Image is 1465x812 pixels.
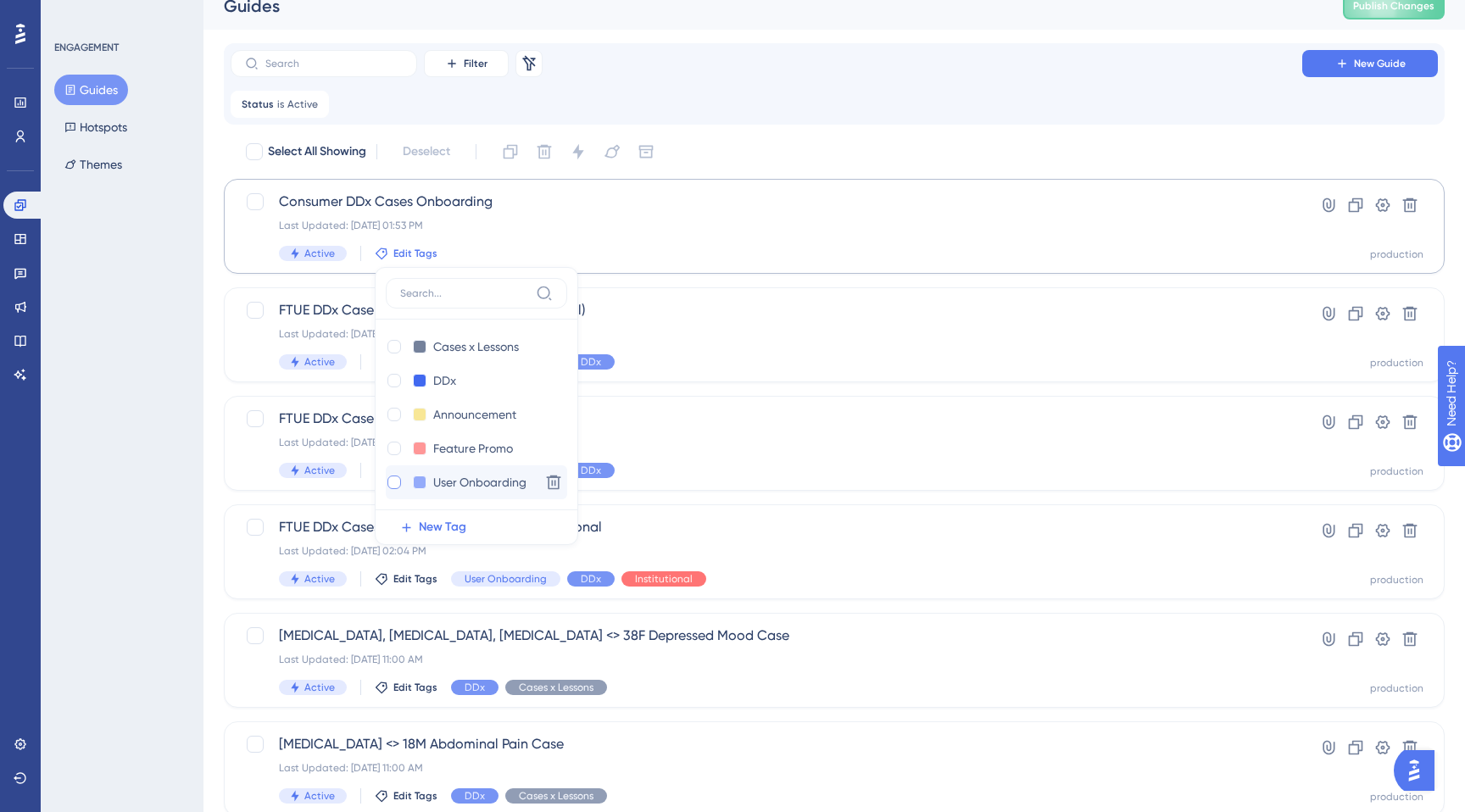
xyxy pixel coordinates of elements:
[386,510,577,544] button: New Tag
[1394,745,1445,796] iframe: UserGuiding AI Assistant Launcher
[279,300,1254,320] span: FTUE DDx Case Library Filter Tooltip (Pre-Clinical)
[1370,573,1423,587] div: production
[304,572,335,586] span: Active
[304,247,335,260] span: Active
[403,142,450,162] span: Deselect
[433,438,516,459] input: New Tag
[1370,681,1423,695] div: production
[387,136,465,167] button: Deselect
[375,572,437,586] button: Edit Tags
[277,97,284,111] span: is
[433,370,501,392] input: New Tag
[465,789,485,803] span: DDx
[581,464,601,477] span: DDx
[304,464,335,477] span: Active
[375,789,437,803] button: Edit Tags
[279,192,1254,212] span: Consumer DDx Cases Onboarding
[279,327,1254,341] div: Last Updated: [DATE] 12:42 PM
[393,247,437,260] span: Edit Tags
[279,544,1254,558] div: Last Updated: [DATE] 02:04 PM
[268,142,366,162] span: Select All Showing
[581,355,601,369] span: DDx
[279,761,1254,775] div: Last Updated: [DATE] 11:00 AM
[635,572,693,586] span: Institutional
[54,149,132,180] button: Themes
[433,404,520,425] input: New Tag
[265,58,403,70] input: Search
[54,41,119,54] div: ENGAGEMENT
[54,75,128,105] button: Guides
[424,50,509,77] button: Filter
[393,681,437,694] span: Edit Tags
[400,286,529,300] input: Search...
[1370,247,1423,261] div: production
[519,789,593,803] span: Cases x Lessons
[465,572,547,586] span: User Onboarding
[287,97,318,111] span: Active
[304,789,335,803] span: Active
[1370,464,1423,478] div: production
[375,681,437,694] button: Edit Tags
[1370,356,1423,370] div: production
[1354,57,1406,70] span: New Guide
[581,572,601,586] span: DDx
[419,517,466,537] span: New Tag
[279,517,1254,537] span: FTUE DDx Cases Patient Chart Tooltip - Institutional
[279,219,1254,232] div: Last Updated: [DATE] 01:53 PM
[465,681,485,694] span: DDx
[279,409,1254,429] span: FTUE DDx Case Library Filter Tooltip (Clinical)
[279,436,1254,449] div: Last Updated: [DATE] 12:41 PM
[1302,50,1438,77] button: New Guide
[375,247,437,260] button: Edit Tags
[242,97,274,111] span: Status
[279,653,1254,666] div: Last Updated: [DATE] 11:00 AM
[393,572,437,586] span: Edit Tags
[54,112,137,142] button: Hotspots
[433,336,524,358] input: New Tag
[433,472,530,493] input: New Tag
[279,626,1254,646] span: [MEDICAL_DATA], [MEDICAL_DATA], [MEDICAL_DATA] <> 38F Depressed Mood Case
[40,4,106,25] span: Need Help?
[1370,790,1423,804] div: production
[279,734,1254,754] span: [MEDICAL_DATA] <> 18M Abdominal Pain Case
[519,681,593,694] span: Cases x Lessons
[304,355,335,369] span: Active
[393,789,437,803] span: Edit Tags
[304,681,335,694] span: Active
[464,57,487,70] span: Filter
